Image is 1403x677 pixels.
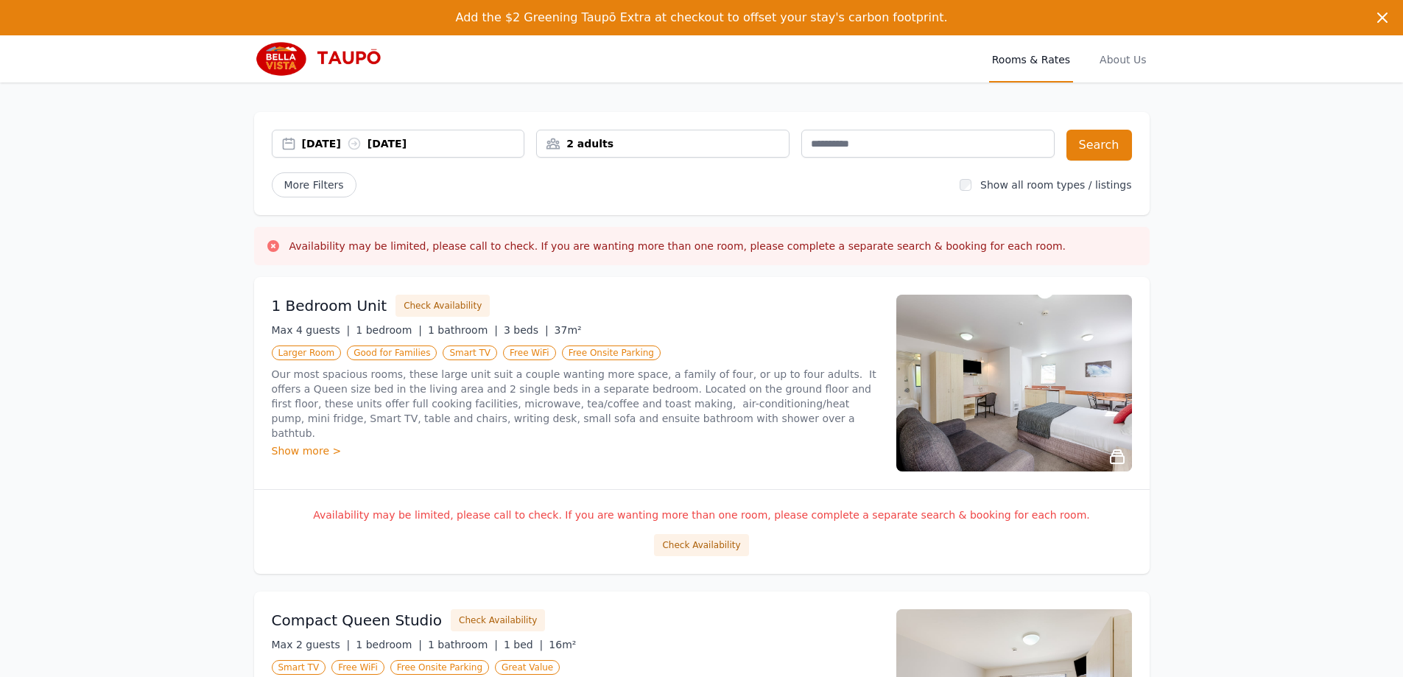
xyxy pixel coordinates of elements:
button: Check Availability [395,295,490,317]
h3: 1 Bedroom Unit [272,295,387,316]
span: 37m² [555,324,582,336]
a: About Us [1097,35,1149,83]
span: Free Onsite Parking [390,660,489,675]
a: Rooms & Rates [989,35,1073,83]
span: 1 bedroom | [356,639,422,650]
span: More Filters [272,172,356,197]
button: Search [1066,130,1132,161]
span: Free WiFi [331,660,384,675]
span: 1 bedroom | [356,324,422,336]
span: Smart TV [272,660,326,675]
span: Add the $2 Greening Taupō Extra at checkout to offset your stay's carbon footprint. [455,10,947,24]
span: Larger Room [272,345,342,360]
h3: Compact Queen Studio [272,610,443,631]
span: Great Value [495,660,560,675]
span: Free WiFi [503,345,556,360]
span: Good for Families [347,345,437,360]
span: 1 bathroom | [428,324,498,336]
p: Availability may be limited, please call to check. If you are wanting more than one room, please ... [272,508,1132,522]
span: 3 beds | [504,324,549,336]
h3: Availability may be limited, please call to check. If you are wanting more than one room, please ... [289,239,1066,253]
span: 1 bathroom | [428,639,498,650]
div: Show more > [272,443,879,458]
span: 16m² [549,639,576,650]
div: 2 adults [537,136,789,151]
span: Max 4 guests | [272,324,351,336]
button: Check Availability [654,534,748,556]
span: Max 2 guests | [272,639,351,650]
p: Our most spacious rooms, these large unit suit a couple wanting more space, a family of four, or ... [272,367,879,441]
img: Bella Vista Taupo [254,41,396,77]
button: Check Availability [451,609,545,631]
span: Free Onsite Parking [562,345,661,360]
div: [DATE] [DATE] [302,136,524,151]
span: 1 bed | [504,639,543,650]
span: Smart TV [443,345,497,360]
label: Show all room types / listings [980,179,1131,191]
